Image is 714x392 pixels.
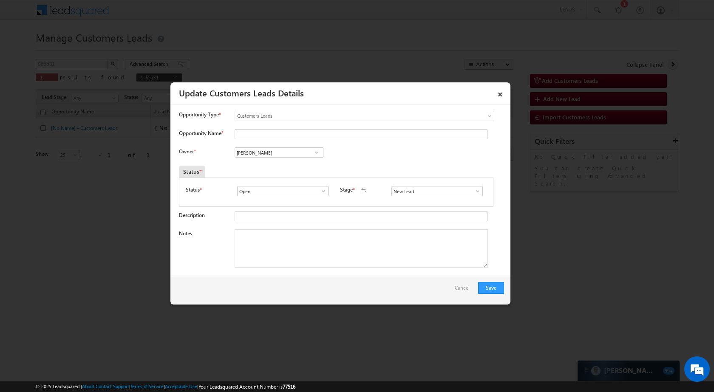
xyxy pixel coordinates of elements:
[340,186,353,194] label: Stage
[179,87,304,99] a: Update Customers Leads Details
[130,384,164,389] a: Terms of Service
[179,130,223,136] label: Opportunity Name
[235,112,459,120] span: Customers Leads
[478,282,504,294] button: Save
[44,45,143,56] div: Chat with us now
[14,45,36,56] img: d_60004797649_company_0_60004797649
[391,186,483,196] input: Type to Search
[11,79,155,254] textarea: Type your message and hit 'Enter'
[470,187,481,195] a: Show All Items
[237,186,329,196] input: Type to Search
[179,148,195,155] label: Owner
[179,111,219,118] span: Opportunity Type
[139,4,160,25] div: Minimize live chat window
[165,384,197,389] a: Acceptable Use
[179,212,205,218] label: Description
[311,148,322,157] a: Show All Items
[455,282,474,298] a: Cancel
[316,187,326,195] a: Show All Items
[36,383,295,391] span: © 2025 LeadSquared | | | | |
[116,262,154,273] em: Start Chat
[283,384,295,390] span: 77516
[179,230,192,237] label: Notes
[82,384,94,389] a: About
[179,166,205,178] div: Status
[96,384,129,389] a: Contact Support
[235,111,494,121] a: Customers Leads
[198,384,295,390] span: Your Leadsquared Account Number is
[493,85,507,100] a: ×
[235,147,323,158] input: Type to Search
[186,186,200,194] label: Status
